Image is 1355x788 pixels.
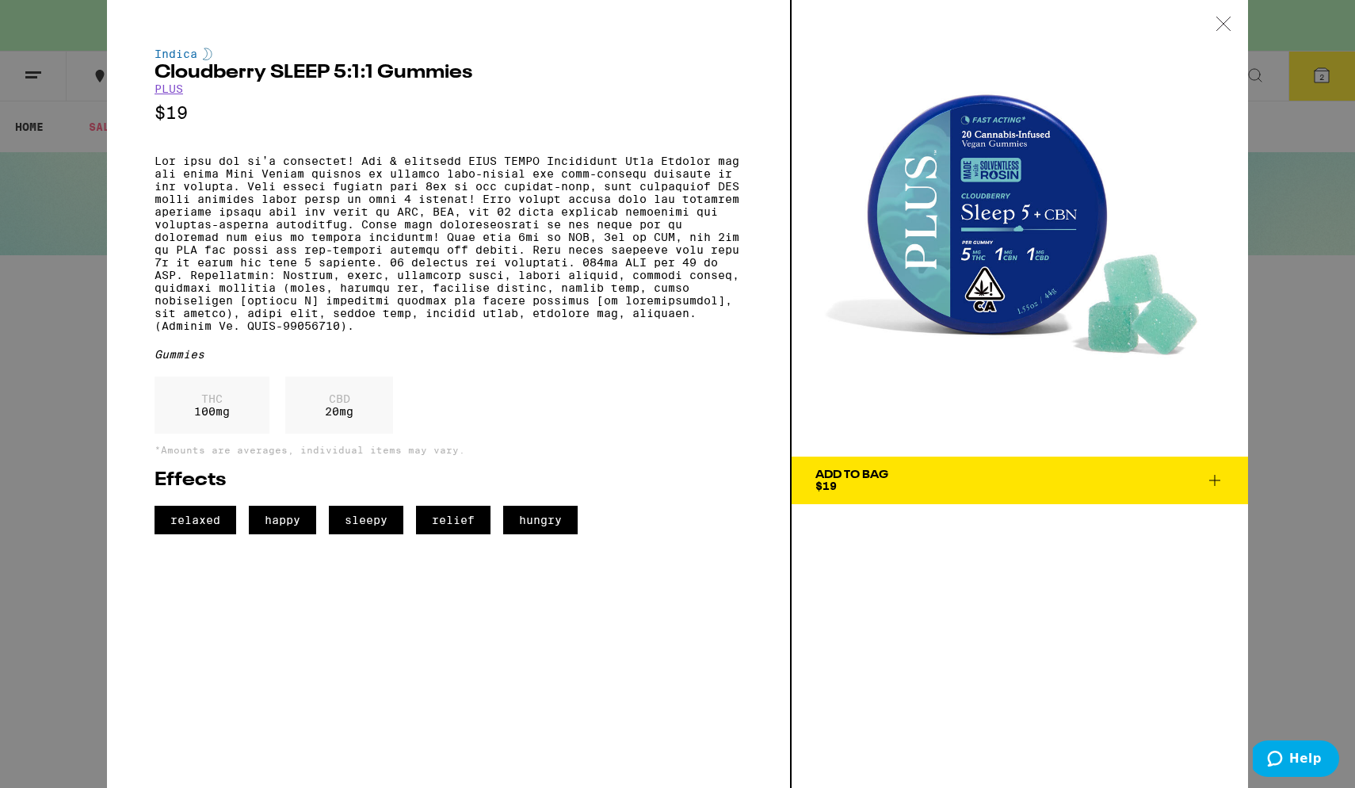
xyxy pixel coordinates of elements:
[155,103,742,123] p: $19
[155,155,742,332] p: Lor ipsu dol si’a consectet! Adi & elitsedd EIUS TEMPO Incididunt Utla Etdolor mag ali enima Mini...
[416,506,490,534] span: relief
[285,377,393,434] div: 20 mg
[503,506,578,534] span: hungry
[155,506,236,534] span: relaxed
[155,377,269,434] div: 100 mg
[203,48,212,60] img: indicaColor.svg
[815,469,888,480] div: Add To Bag
[155,348,742,361] div: Gummies
[329,506,403,534] span: sleepy
[194,392,230,405] p: THC
[155,471,742,490] h2: Effects
[155,48,742,60] div: Indica
[815,480,837,492] span: $19
[325,392,353,405] p: CBD
[155,445,742,455] p: *Amounts are averages, individual items may vary.
[155,63,742,82] h2: Cloudberry SLEEP 5:1:1 Gummies
[1253,740,1339,780] iframe: Opens a widget where you can find more information
[249,506,316,534] span: happy
[155,82,183,95] a: PLUS
[792,457,1248,504] button: Add To Bag$19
